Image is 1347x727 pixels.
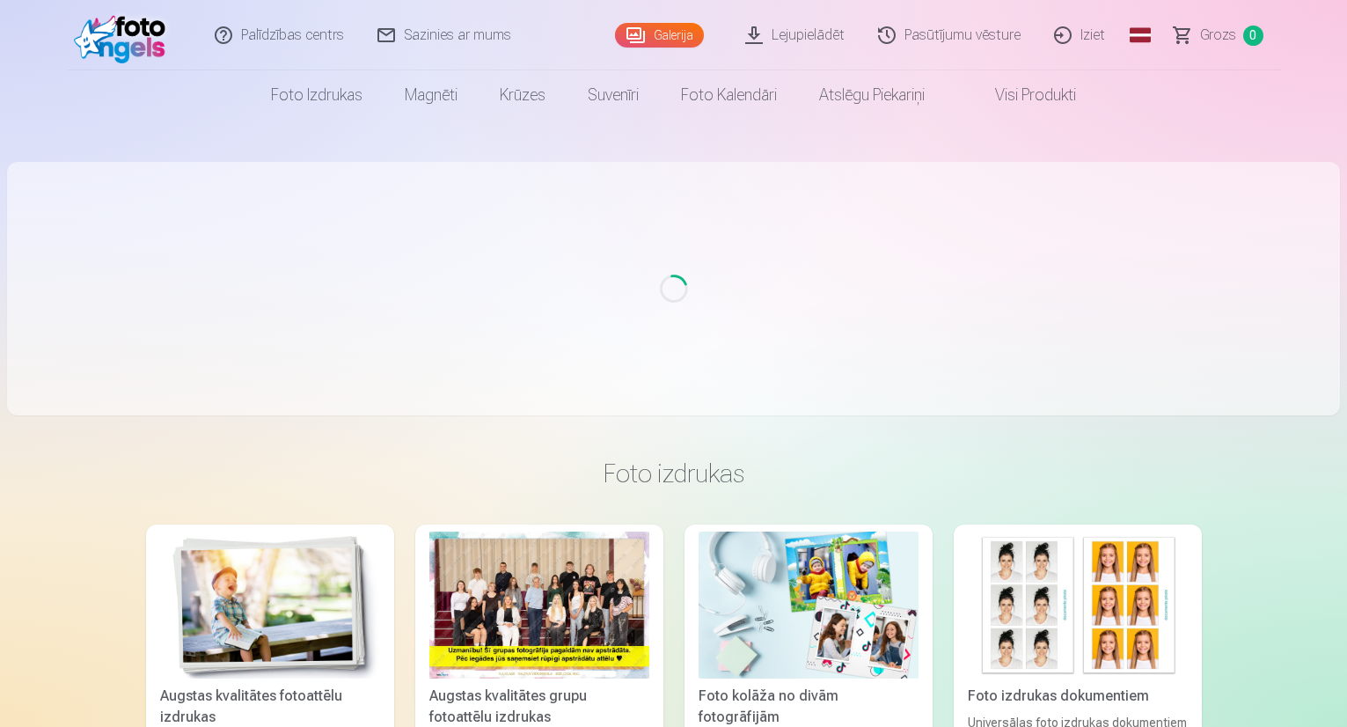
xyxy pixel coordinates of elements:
[479,70,567,120] a: Krūzes
[699,532,919,679] img: Foto kolāža no divām fotogrāfijām
[160,458,1188,489] h3: Foto izdrukas
[384,70,479,120] a: Magnēti
[74,7,175,63] img: /fa1
[798,70,946,120] a: Atslēgu piekariņi
[615,23,704,48] a: Galerija
[968,532,1188,679] img: Foto izdrukas dokumentiem
[961,686,1195,707] div: Foto izdrukas dokumentiem
[1243,26,1263,46] span: 0
[946,70,1097,120] a: Visi produkti
[660,70,798,120] a: Foto kalendāri
[160,532,380,679] img: Augstas kvalitātes fotoattēlu izdrukas
[1200,25,1236,46] span: Grozs
[567,70,660,120] a: Suvenīri
[250,70,384,120] a: Foto izdrukas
